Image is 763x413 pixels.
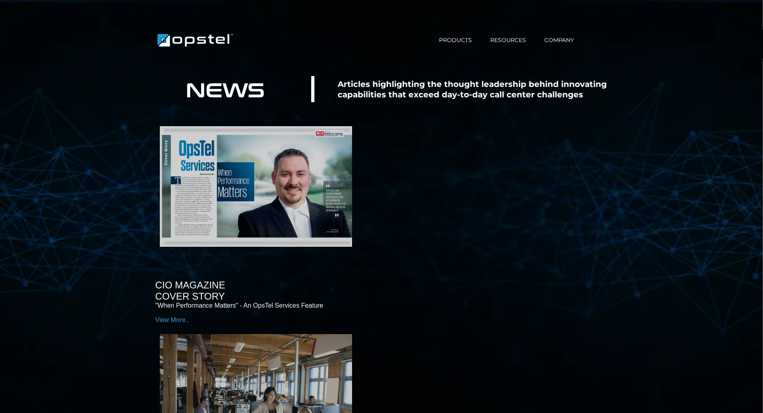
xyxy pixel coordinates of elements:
[155,36,235,43] a: https://www.opstel.com/
[155,30,235,50] img: Brand Logo
[430,36,481,44] a: PRODUCTS
[535,36,583,44] a: COMPANY
[155,302,608,309] p: "When Performance Matters" - An OpsTel Services Feature
[481,36,535,44] a: RESOURCES
[338,79,607,99] strong: Articles highlighting the thought leadership behind innovating capabilities that exceed day-to-da...
[186,75,265,103] strong: NEWS
[155,316,189,323] a: View More..
[155,280,608,302] h2: CIO MAGAZINE
[155,291,225,302] span: COVER STORY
